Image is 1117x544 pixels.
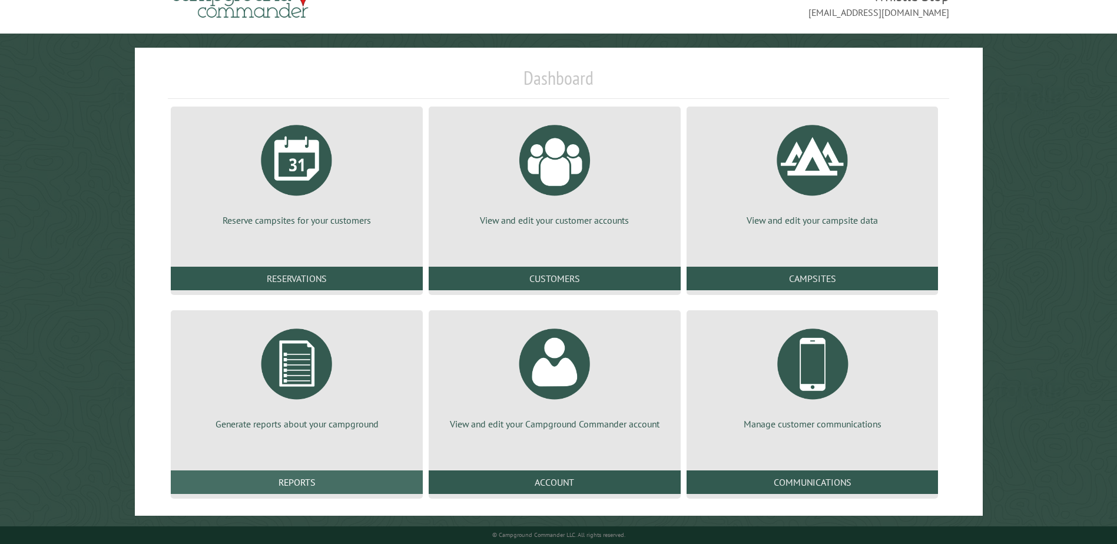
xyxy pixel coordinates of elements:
h1: Dashboard [168,67,949,99]
a: Reservations [171,267,423,290]
small: © Campground Commander LLC. All rights reserved. [492,531,625,539]
a: Campsites [687,267,939,290]
p: View and edit your campsite data [701,214,924,227]
a: View and edit your campsite data [701,116,924,227]
p: Manage customer communications [701,417,924,430]
a: Communications [687,470,939,494]
a: View and edit your Campground Commander account [443,320,667,430]
a: Manage customer communications [701,320,924,430]
a: View and edit your customer accounts [443,116,667,227]
a: Reports [171,470,423,494]
p: View and edit your Campground Commander account [443,417,667,430]
a: Account [429,470,681,494]
p: Reserve campsites for your customers [185,214,409,227]
a: Generate reports about your campground [185,320,409,430]
p: Generate reports about your campground [185,417,409,430]
a: Customers [429,267,681,290]
p: View and edit your customer accounts [443,214,667,227]
a: Reserve campsites for your customers [185,116,409,227]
